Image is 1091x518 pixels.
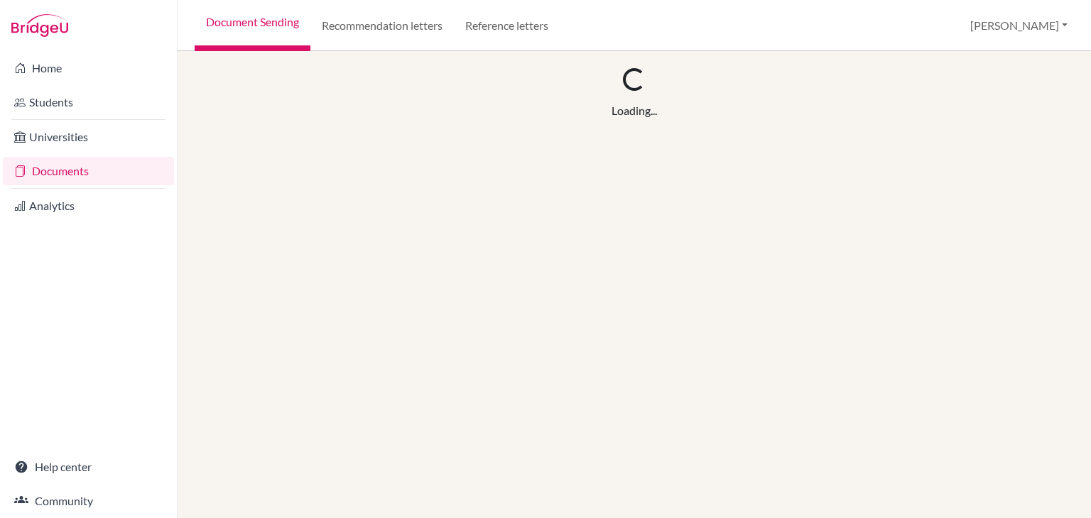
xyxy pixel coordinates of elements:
div: Loading... [612,102,657,119]
a: Universities [3,123,174,151]
a: Community [3,487,174,515]
a: Documents [3,157,174,185]
button: [PERSON_NAME] [964,12,1074,39]
a: Students [3,88,174,116]
img: Bridge-U [11,14,68,37]
a: Analytics [3,192,174,220]
a: Home [3,54,174,82]
a: Help center [3,453,174,481]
